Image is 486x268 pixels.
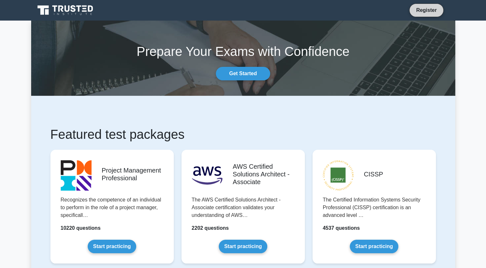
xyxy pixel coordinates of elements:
[50,127,436,142] h1: Featured test packages
[216,67,270,80] a: Get Started
[88,240,136,253] a: Start practicing
[412,6,440,14] a: Register
[219,240,267,253] a: Start practicing
[350,240,398,253] a: Start practicing
[31,44,455,59] h1: Prepare Your Exams with Confidence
